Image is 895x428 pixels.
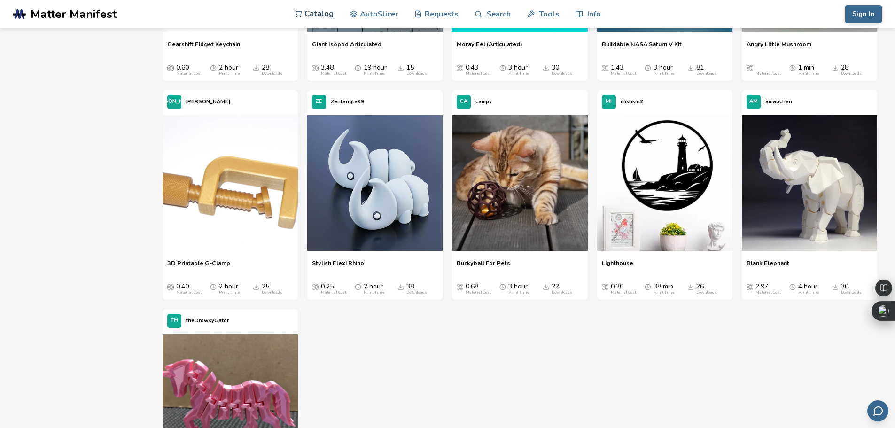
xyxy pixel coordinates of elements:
[460,99,467,105] span: CA
[552,71,572,76] div: Downloads
[167,64,174,71] span: Average Cost
[466,71,491,76] div: Material Cost
[312,64,319,71] span: Average Cost
[406,71,427,76] div: Downloads
[611,290,636,295] div: Material Cost
[602,64,608,71] span: Average Cost
[457,259,510,273] span: Buckyball For Pets
[755,64,762,71] span: —
[747,283,753,290] span: Average Cost
[321,290,346,295] div: Material Cost
[219,71,240,76] div: Print Time
[602,283,608,290] span: Average Cost
[645,283,651,290] span: Average Print Time
[457,283,463,290] span: Average Cost
[316,99,322,105] span: ZE
[611,283,636,295] div: 0.30
[654,283,674,295] div: 38 min
[654,64,674,76] div: 3 hour
[176,283,202,295] div: 0.40
[552,64,572,76] div: 30
[789,283,796,290] span: Average Print Time
[606,99,612,105] span: MI
[186,316,229,326] p: theDrowsyGator
[747,40,811,54] a: Angry Little Mushroom
[321,64,346,76] div: 3.48
[543,64,549,71] span: Downloads
[654,290,674,295] div: Print Time
[543,283,549,290] span: Downloads
[397,283,404,290] span: Downloads
[171,318,178,324] span: TH
[798,290,819,295] div: Print Time
[219,64,240,76] div: 2 hour
[31,8,117,21] span: Matter Manifest
[253,283,259,290] span: Downloads
[747,64,753,71] span: Average Cost
[755,71,781,76] div: Material Cost
[167,283,174,290] span: Average Cost
[602,40,682,54] a: Buildable NASA Saturn V Kit
[749,99,758,105] span: AM
[466,283,491,295] div: 0.68
[798,64,819,76] div: 1 min
[621,97,643,107] p: mishkin2
[253,64,259,71] span: Downloads
[789,64,796,71] span: Average Print Time
[832,64,839,71] span: Downloads
[406,283,427,295] div: 38
[841,64,862,76] div: 28
[696,283,717,295] div: 26
[755,283,781,295] div: 2.97
[312,283,319,290] span: Average Cost
[696,290,717,295] div: Downloads
[696,71,717,76] div: Downloads
[499,283,506,290] span: Average Print Time
[364,71,384,76] div: Print Time
[210,283,217,290] span: Average Print Time
[167,259,230,273] a: 3D Printable G-Clamp
[755,290,781,295] div: Material Cost
[176,290,202,295] div: Material Cost
[406,64,427,76] div: 15
[687,283,694,290] span: Downloads
[262,290,282,295] div: Downloads
[602,259,633,273] a: Lighthouse
[747,259,789,273] a: Blank Elephant
[654,71,674,76] div: Print Time
[176,71,202,76] div: Material Cost
[798,71,819,76] div: Print Time
[457,64,463,71] span: Average Cost
[798,283,819,295] div: 4 hour
[262,283,282,295] div: 25
[841,290,862,295] div: Downloads
[397,64,404,71] span: Downloads
[219,290,240,295] div: Print Time
[508,283,529,295] div: 3 hour
[508,290,529,295] div: Print Time
[466,290,491,295] div: Material Cost
[312,40,381,54] a: Giant Isopod Articulated
[645,64,651,71] span: Average Print Time
[364,290,384,295] div: Print Time
[687,64,694,71] span: Downloads
[832,283,839,290] span: Downloads
[312,259,364,273] a: Stylish Flexi Rhino
[499,64,506,71] span: Average Print Time
[364,64,387,76] div: 19 hour
[406,290,427,295] div: Downloads
[552,283,572,295] div: 22
[508,71,529,76] div: Print Time
[167,40,240,54] a: Gearshift Fidget Keychain
[355,64,361,71] span: Average Print Time
[176,64,202,76] div: 0.60
[364,283,384,295] div: 2 hour
[457,40,522,54] a: Moray Eel (Articulated)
